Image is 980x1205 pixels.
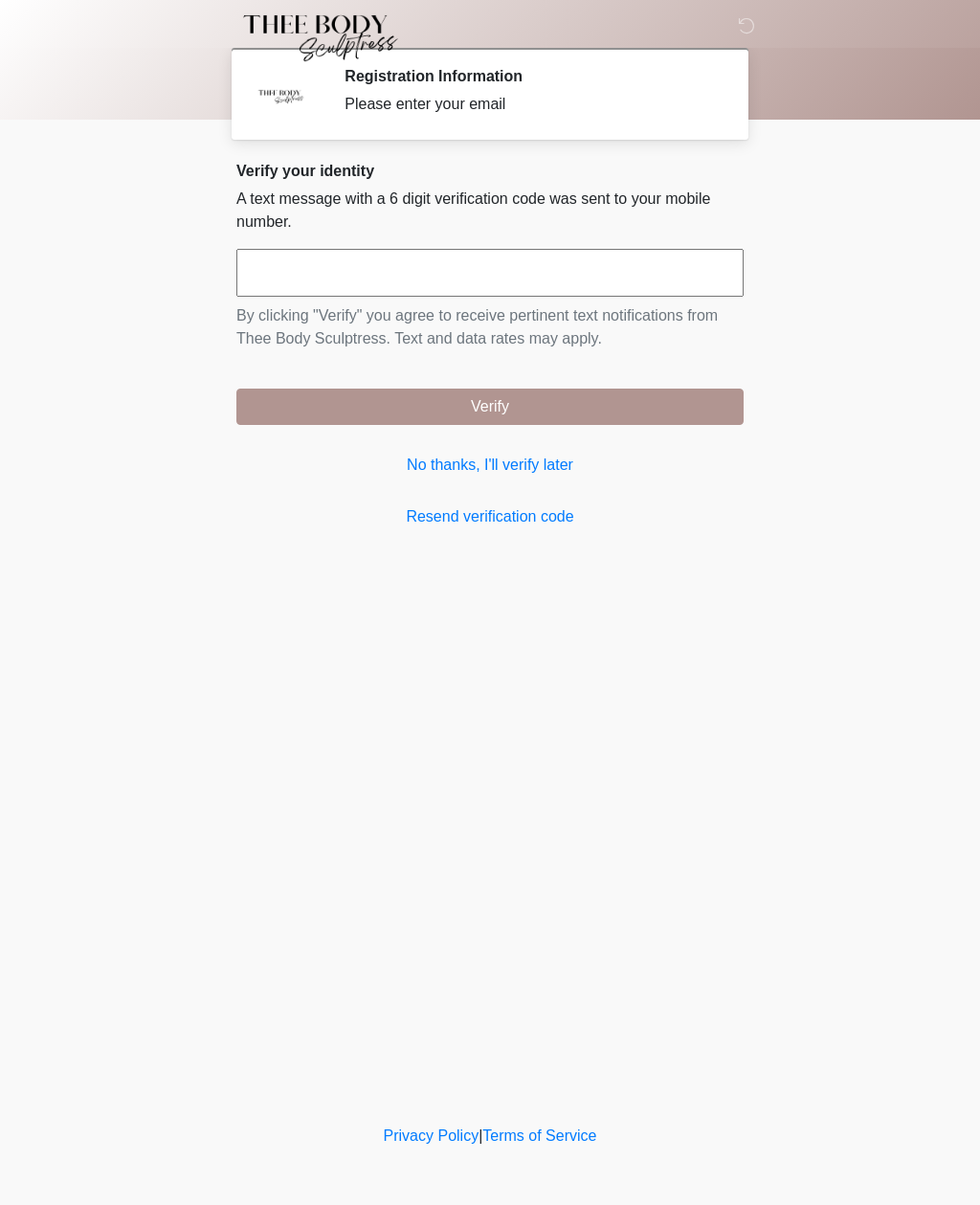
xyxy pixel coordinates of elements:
a: Terms of Service [482,1127,596,1144]
p: A text message with a 6 digit verification code was sent to your mobile number. [236,188,744,234]
a: No thanks, I'll verify later [236,454,744,477]
button: Verify [236,389,744,425]
a: Privacy Policy [384,1127,479,1144]
a: | [479,1127,482,1144]
h2: Verify your identity [236,162,744,180]
img: Thee Body Sculptress Logo [217,14,413,62]
a: Resend verification code [236,505,744,528]
img: Agent Avatar [251,67,308,124]
div: Please enter your email [345,93,715,116]
p: By clicking "Verify" you agree to receive pertinent text notifications from Thee Body Sculptress.... [236,304,744,350]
